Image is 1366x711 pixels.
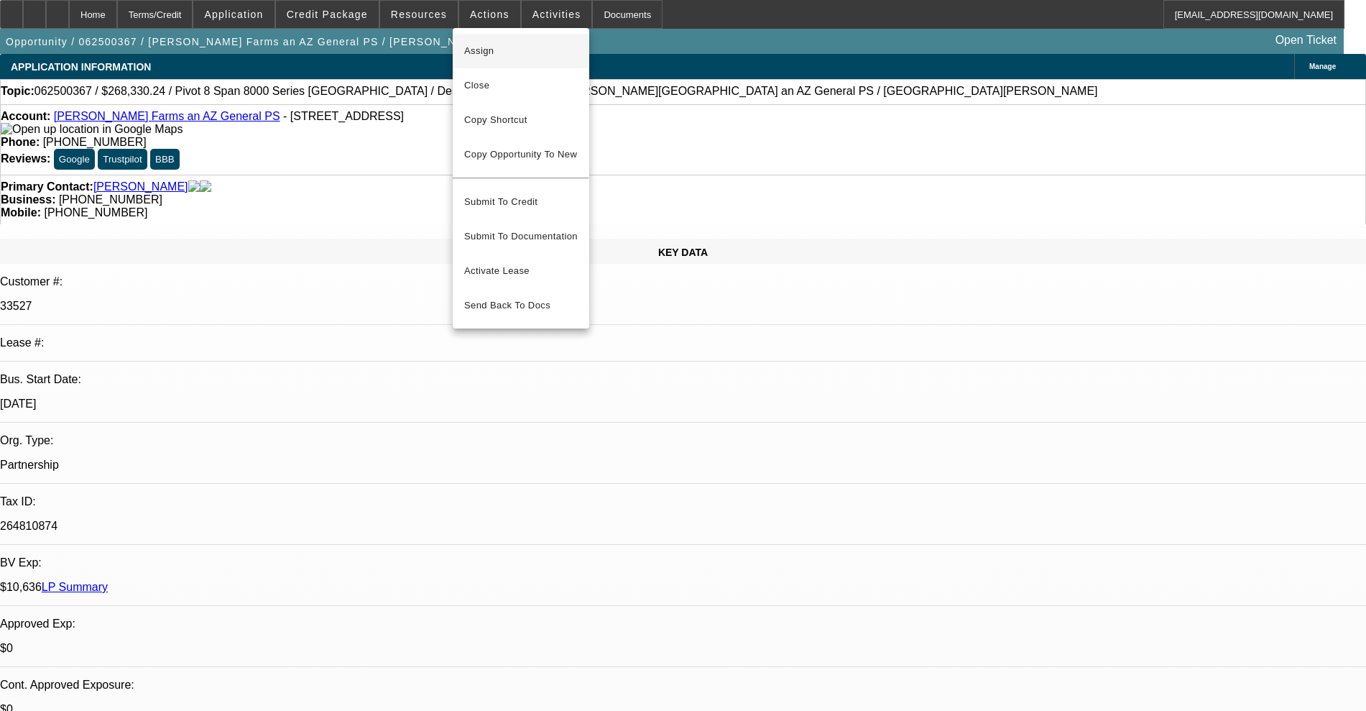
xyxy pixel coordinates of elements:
[464,111,578,129] span: Copy Shortcut
[464,262,578,280] span: Activate Lease
[464,228,578,245] span: Submit To Documentation
[464,297,578,314] span: Send Back To Docs
[464,77,578,94] span: Close
[464,42,578,60] span: Assign
[464,193,578,211] span: Submit To Credit
[464,149,577,160] span: Copy Opportunity To New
